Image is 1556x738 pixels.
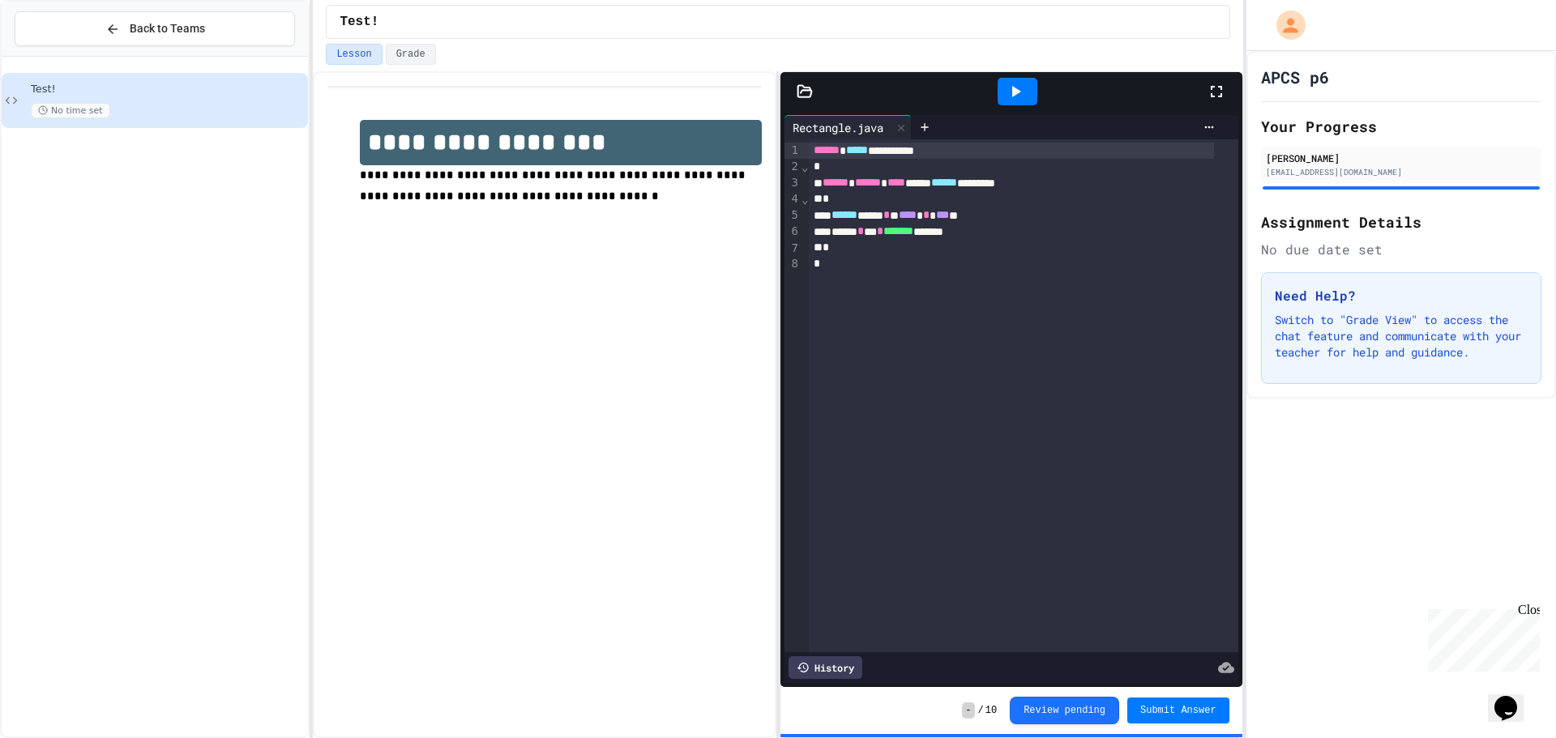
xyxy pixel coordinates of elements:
span: Submit Answer [1140,704,1216,717]
span: / [978,704,984,717]
span: 10 [985,704,997,717]
div: Rectangle.java [784,115,912,139]
div: My Account [1259,6,1310,44]
div: 2 [784,159,801,175]
iframe: chat widget [1421,603,1540,672]
button: Submit Answer [1127,697,1229,723]
div: 3 [784,175,801,191]
div: Rectangle.java [784,119,891,136]
span: Back to Teams [130,20,205,37]
span: Test! [340,12,378,32]
div: No due date set [1261,240,1541,259]
h2: Your Progress [1261,115,1541,138]
iframe: chat widget [1488,673,1540,722]
h3: Need Help? [1275,286,1528,305]
span: Fold line [801,193,809,206]
button: Back to Teams [15,11,295,46]
div: 6 [784,224,801,240]
div: 4 [784,191,801,207]
h1: APCS p6 [1261,66,1329,88]
div: 8 [784,256,801,272]
div: [PERSON_NAME] [1266,151,1537,165]
button: Grade [386,44,436,65]
div: History [789,656,862,679]
div: 5 [784,207,801,224]
button: Review pending [1010,697,1119,724]
span: No time set [31,103,110,118]
span: Test! [31,83,305,96]
div: Chat with us now!Close [6,6,112,103]
p: Switch to "Grade View" to access the chat feature and communicate with your teacher for help and ... [1275,312,1528,360]
button: Lesson [326,44,382,65]
div: 1 [784,143,801,159]
span: Fold line [801,160,809,173]
div: [EMAIL_ADDRESS][DOMAIN_NAME] [1266,166,1537,178]
span: - [962,702,974,719]
h2: Assignment Details [1261,211,1541,233]
div: 7 [784,241,801,257]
